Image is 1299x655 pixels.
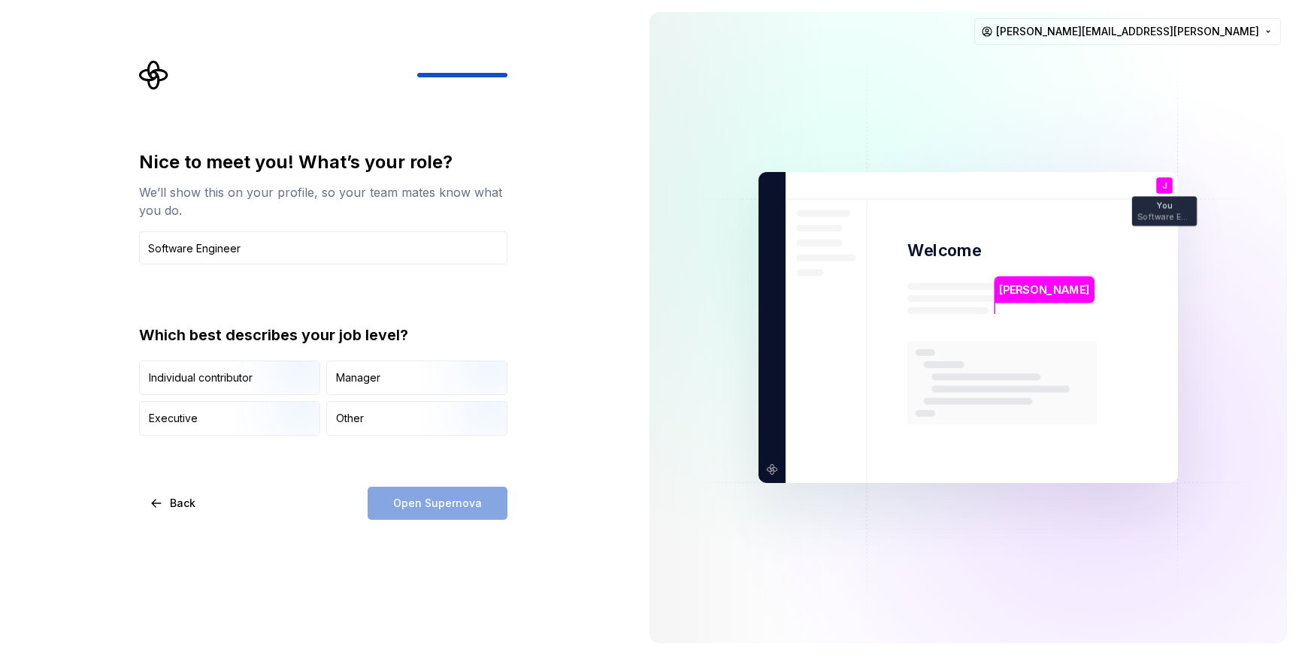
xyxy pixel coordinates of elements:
p: Software Engineer [1137,213,1192,221]
div: Manager [336,370,380,385]
span: Back [170,496,195,511]
div: Which best describes your job level? [139,324,507,346]
div: Other [336,411,364,426]
button: Back [139,487,208,520]
div: Nice to meet you! What’s your role? [139,150,507,174]
p: J [1162,182,1167,190]
p: You [1157,202,1172,210]
div: Executive [149,411,198,426]
span: [PERSON_NAME][EMAIL_ADDRESS][PERSON_NAME] [996,24,1259,39]
p: Welcome [907,240,981,261]
svg: Supernova Logo [139,60,169,90]
div: We’ll show this on your profile, so your team mates know what you do. [139,183,507,219]
div: Individual contributor [149,370,253,385]
button: [PERSON_NAME][EMAIL_ADDRESS][PERSON_NAME] [974,18,1281,45]
p: [PERSON_NAME] [999,282,1089,298]
input: Job title [139,231,507,264]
